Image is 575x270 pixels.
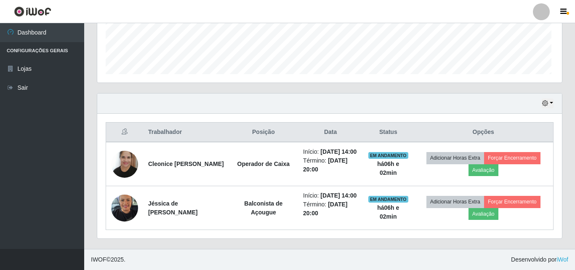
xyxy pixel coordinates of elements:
[229,123,298,142] th: Posição
[426,196,484,208] button: Adicionar Horas Extra
[469,164,498,176] button: Avaliação
[469,208,498,220] button: Avaliação
[484,152,540,164] button: Forçar Encerramento
[14,6,51,17] img: CoreUI Logo
[148,160,224,167] strong: Cleonice [PERSON_NAME]
[303,147,358,156] li: Início:
[91,255,125,264] span: © 2025 .
[303,191,358,200] li: Início:
[556,256,568,263] a: iWof
[244,200,282,216] strong: Balconista de Açougue
[413,123,553,142] th: Opções
[143,123,229,142] th: Trabalhador
[320,148,357,155] time: [DATE] 14:00
[426,152,484,164] button: Adicionar Horas Extra
[298,123,363,142] th: Data
[303,156,358,174] li: Término:
[377,160,399,176] strong: há 06 h e 02 min
[237,160,290,167] strong: Operador de Caixa
[91,256,106,263] span: IWOF
[377,204,399,220] strong: há 06 h e 02 min
[303,200,358,218] li: Término:
[368,152,408,159] span: EM ANDAMENTO
[363,123,413,142] th: Status
[484,196,540,208] button: Forçar Encerramento
[368,196,408,203] span: EM ANDAMENTO
[111,146,138,182] img: 1727450734629.jpeg
[111,190,138,226] img: 1725909093018.jpeg
[148,200,197,216] strong: Jéssica de [PERSON_NAME]
[320,192,357,199] time: [DATE] 14:00
[511,255,568,264] span: Desenvolvido por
